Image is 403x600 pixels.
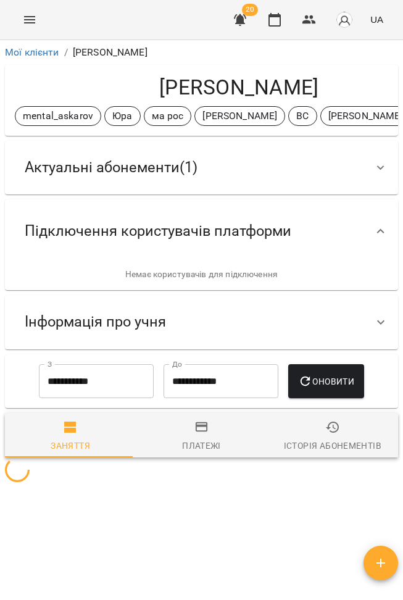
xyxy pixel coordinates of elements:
[370,13,383,26] span: UA
[336,11,353,28] img: avatar_s.png
[73,45,147,60] p: [PERSON_NAME]
[284,438,381,453] div: Історія абонементів
[104,106,140,126] div: Юра
[182,438,221,453] div: Платежі
[288,364,364,399] button: Оновити
[152,109,184,123] p: ма рос
[242,4,258,16] span: 20
[202,109,277,123] p: [PERSON_NAME]
[365,8,388,31] button: UA
[15,5,44,35] button: Menu
[194,106,285,126] div: [PERSON_NAME]
[144,106,192,126] div: ма рос
[23,109,93,123] p: mental_askarov
[328,109,403,123] p: [PERSON_NAME]
[5,46,59,58] a: Мої клієнти
[25,158,197,177] span: Актуальні абонементи ( 1 )
[15,269,388,281] p: Немає користувачів для підключення
[25,222,291,241] span: Підключення користувачів платформи
[25,312,166,331] span: Інформація про учня
[112,109,132,123] p: Юра
[5,199,398,263] div: Підключення користувачів платформи
[288,106,317,126] div: ВС
[5,141,398,194] div: Актуальні абонементи(1)
[298,374,354,389] span: Оновити
[5,45,398,60] nav: breadcrumb
[296,109,309,123] p: ВС
[64,45,68,60] li: /
[51,438,90,453] div: Заняття
[5,295,398,349] div: Інформація про учня
[15,106,101,126] div: mental_askarov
